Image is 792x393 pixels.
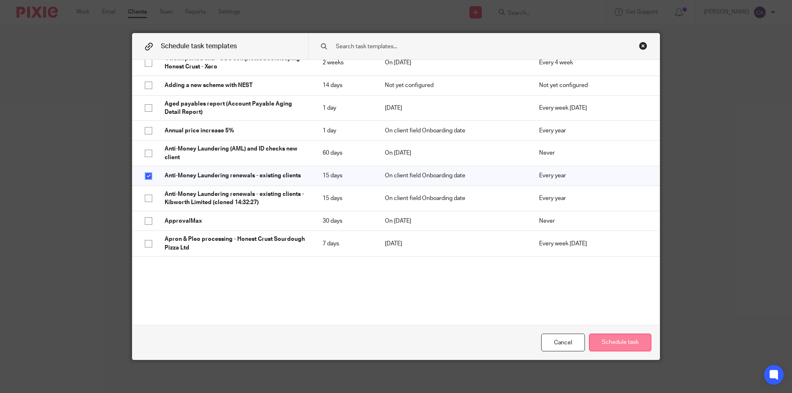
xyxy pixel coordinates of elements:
p: Anti-Money Laundering (AML) and ID checks new client [165,145,306,162]
p: Annual price increase 5% [165,127,306,135]
p: 60 days [323,149,368,157]
p: Adding a new scheme with NEST [165,81,306,89]
p: 2 weeks [323,59,368,67]
div: Cancel [541,334,585,351]
p: 30 days [323,217,368,225]
p: Every year [539,194,647,202]
button: Schedule task [589,334,651,351]
p: 4 week period end - COS completes bookkeeping - Honest Crust - Xero [165,54,306,71]
p: [DATE] [385,240,523,248]
p: On client field Onboarding date [385,194,523,202]
p: 15 days [323,194,368,202]
p: On client field Onboarding date [385,127,523,135]
p: Apron & Pleo processing - Honest Crust Sourdough Pizza Ltd [165,235,306,252]
p: On [DATE] [385,149,523,157]
p: ApprovalMax [165,217,306,225]
p: Never [539,217,647,225]
p: 14 days [323,81,368,89]
p: 15 days [323,172,368,180]
p: Aged payables report (Account Payable Aging Detail Report) [165,100,306,117]
p: On [DATE] [385,59,523,67]
p: Every year [539,127,647,135]
div: Close this dialog window [639,42,647,50]
p: [DATE] [385,104,523,112]
p: Not yet configured [539,81,647,89]
p: Never [539,149,647,157]
p: Not yet configured [385,81,523,89]
p: 1 day [323,104,368,112]
p: Every 4 week [539,59,647,67]
p: Anti-Money Laundering renewals - existing clients [165,172,306,180]
span: Schedule task templates [161,43,237,49]
p: Every year [539,172,647,180]
p: 7 days [323,240,368,248]
p: Every week [DATE] [539,240,647,248]
p: On [DATE] [385,217,523,225]
p: Anti-Money Laundering renewals - existing clients - Kibworth Limited (cloned 14:32:27) [165,190,306,207]
p: On client field Onboarding date [385,172,523,180]
p: Every week [DATE] [539,104,647,112]
p: 1 day [323,127,368,135]
input: Search task templates... [335,42,607,51]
